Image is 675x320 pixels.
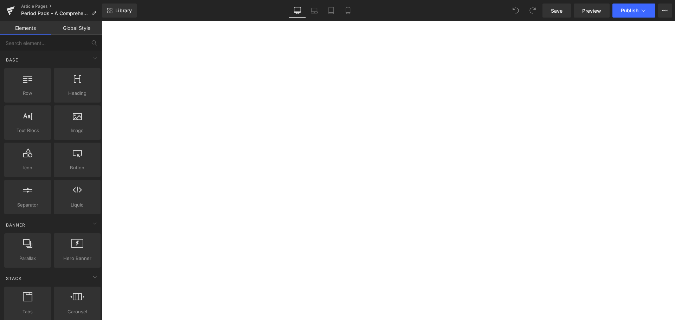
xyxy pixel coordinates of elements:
[340,4,356,18] a: Mobile
[289,4,306,18] a: Desktop
[56,127,98,134] span: Image
[21,4,102,9] a: Article Pages
[612,4,655,18] button: Publish
[56,255,98,262] span: Hero Banner
[56,201,98,209] span: Liquid
[306,4,323,18] a: Laptop
[526,4,540,18] button: Redo
[574,4,610,18] a: Preview
[6,255,49,262] span: Parallax
[56,90,98,97] span: Heading
[5,275,22,282] span: Stack
[56,164,98,171] span: Button
[5,222,26,228] span: Banner
[5,57,19,63] span: Base
[56,308,98,315] span: Carousel
[21,11,89,16] span: Period Pads - A Comprehensive Guide to Types and Usage
[323,4,340,18] a: Tablet
[582,7,601,14] span: Preview
[102,4,137,18] a: New Library
[6,127,49,134] span: Text Block
[509,4,523,18] button: Undo
[115,7,132,14] span: Library
[551,7,562,14] span: Save
[658,4,672,18] button: More
[51,21,102,35] a: Global Style
[6,164,49,171] span: Icon
[6,308,49,315] span: Tabs
[6,201,49,209] span: Separator
[6,90,49,97] span: Row
[621,8,638,13] span: Publish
